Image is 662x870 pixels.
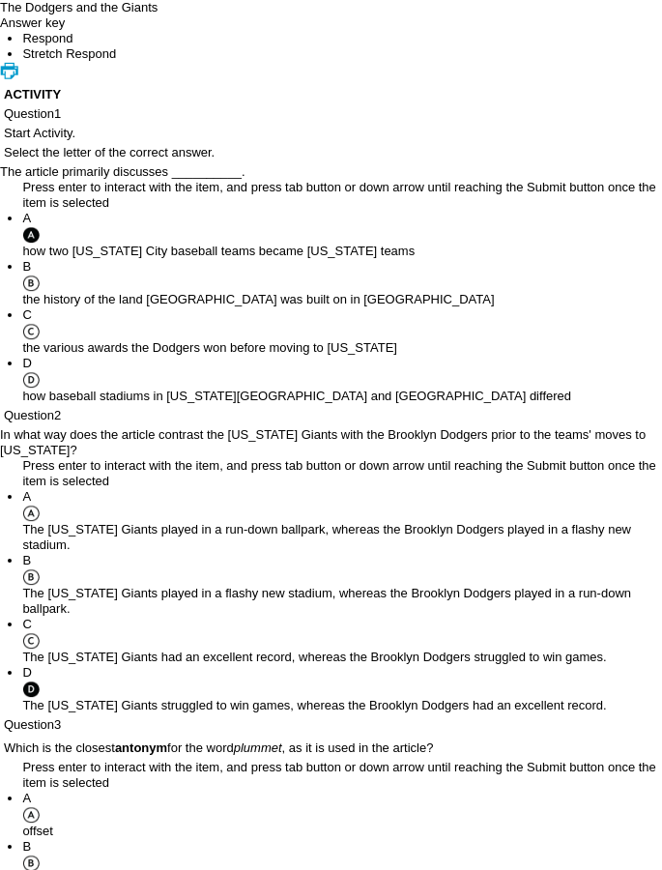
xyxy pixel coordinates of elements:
[22,307,662,356] li: the various awards the Dodgers won before moving to [US_STATE]
[22,356,31,370] span: D
[4,126,75,140] span: Start Activity.
[22,568,39,586] img: B.gif
[22,760,655,790] span: Press enter to interact with the item, and press tab button or down arrow until reaching the Subm...
[4,740,658,756] p: Which is the closest for the word , as it is used in the article?
[22,553,31,567] span: B
[22,665,662,713] li: The [US_STATE] Giants struggled to win games, whereas the Brooklyn Dodgers had an excellent record.
[22,681,39,698] img: D_filled.gif
[22,259,662,307] li: the history of the land [GEOGRAPHIC_DATA] was built on in [GEOGRAPHIC_DATA]
[22,632,39,650] img: C.gif
[22,211,31,225] span: A
[22,839,31,854] span: B
[22,180,655,210] span: Press enter to interact with the item, and press tab button or down arrow until reaching the Subm...
[22,505,39,522] img: A.gif
[22,323,39,340] img: C.gif
[22,458,655,488] span: Press enter to interact with the item, and press tab button or down arrow until reaching the Subm...
[22,489,662,553] li: The [US_STATE] Giants played in a run-down ballpark, whereas the Brooklyn Dodgers played in a fla...
[22,46,662,62] li: This is the Stretch Respond Tab
[4,145,658,160] p: Select the letter of the correct answer.
[22,226,39,244] img: A_filled.gif
[54,717,61,732] span: 3
[4,717,658,733] p: Question
[4,87,658,102] h3: ACTIVITY
[22,307,31,322] span: C
[22,791,662,839] li: offset
[22,371,39,389] img: D.gif
[22,665,31,680] span: D
[22,211,662,259] li: how two [US_STATE] City baseball teams became [US_STATE] teams
[234,740,282,755] em: plummet
[22,617,662,665] li: The [US_STATE] Giants had an excellent record, whereas the Brooklyn Dodgers struggled to win games.
[22,259,31,274] span: B
[22,275,39,292] img: B.gif
[22,617,31,631] span: C
[4,408,658,423] p: Question
[54,408,61,422] span: 2
[54,106,61,121] span: 1
[115,740,167,755] strong: antonym
[22,553,662,617] li: The [US_STATE] Giants played in a flashy new stadium, whereas the Brooklyn Dodgers played in a ru...
[22,31,662,46] li: This is the Respond Tab
[22,791,31,805] span: A
[22,489,31,504] span: A
[4,106,658,122] p: Question
[22,806,39,824] img: A.gif
[22,356,662,404] li: how baseball stadiums in [US_STATE][GEOGRAPHIC_DATA] and [GEOGRAPHIC_DATA] differed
